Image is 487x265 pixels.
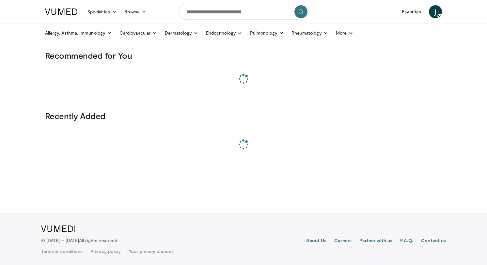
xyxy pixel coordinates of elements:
[246,26,288,39] a: Pulmonology
[161,26,202,39] a: Dermatology
[421,237,446,245] a: Contact us
[41,26,116,39] a: Allergy, Asthma, Immunology
[129,248,173,255] a: Your privacy choices
[400,237,413,245] a: F.A.Q.
[45,8,80,15] img: VuMedi Logo
[429,5,442,18] a: J
[334,237,352,245] a: Careers
[332,26,357,39] a: More
[202,26,246,39] a: Endocrinology
[45,111,442,121] h3: Recently Added
[90,248,121,255] a: Privacy policy
[120,5,150,18] a: Browse
[306,237,327,245] a: About Us
[45,50,442,61] h3: Recommended for You
[178,4,309,20] input: Search topics, interventions
[398,5,425,18] a: Favorites
[41,226,75,232] img: VuMedi Logo
[41,248,83,255] a: Terms & conditions
[359,237,392,245] a: Partner with us
[41,237,118,244] p: © [DATE] – [DATE]
[79,238,117,243] span: All rights reserved
[288,26,332,39] a: Rheumatology
[84,5,120,18] a: Specialties
[116,26,161,39] a: Cardiovascular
